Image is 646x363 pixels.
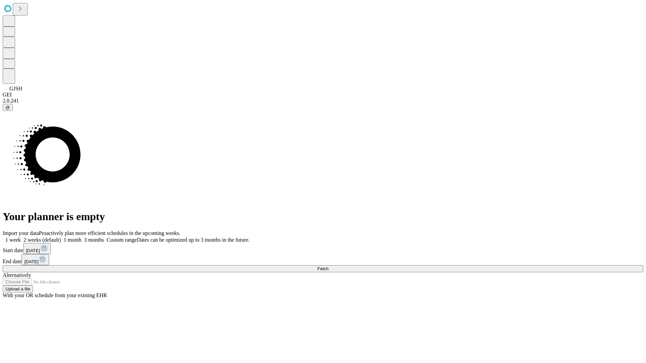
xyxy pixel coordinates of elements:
div: Start date [3,243,643,254]
button: [DATE] [22,254,49,265]
span: Import your data [3,230,39,236]
div: End date [3,254,643,265]
span: 2 weeks (default) [24,237,61,243]
button: Fetch [3,265,643,272]
span: GJSH [9,86,22,91]
button: @ [3,104,13,111]
span: With your OR schedule from your existing EHR [3,292,107,298]
span: Alternatively [3,272,31,278]
span: [DATE] [24,259,38,264]
button: Upload a file [3,285,33,292]
div: GEI [3,92,643,98]
span: Custom range [107,237,137,243]
span: Proactively plan more efficient schedules in the upcoming weeks. [39,230,180,236]
span: [DATE] [26,248,40,253]
button: [DATE] [23,243,51,254]
div: 2.0.241 [3,98,643,104]
span: 3 months [84,237,104,243]
span: 1 month [64,237,81,243]
h1: Your planner is empty [3,210,643,223]
span: Dates can be optimized up to 3 months in the future. [137,237,250,243]
span: Fetch [317,266,328,271]
span: 1 week [5,237,21,243]
span: @ [5,105,10,110]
